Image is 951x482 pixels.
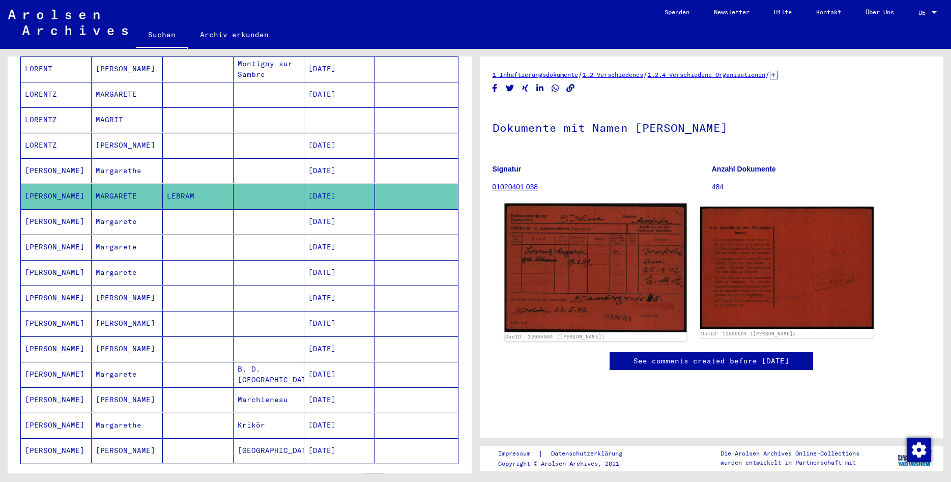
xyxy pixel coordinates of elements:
mat-cell: [PERSON_NAME] [92,438,162,463]
a: DocID: 12665504 ([PERSON_NAME]) [505,334,604,340]
mat-cell: [PERSON_NAME] [21,235,92,260]
a: Archiv erkunden [188,22,281,47]
mat-cell: Krikör [234,413,304,438]
b: Anzahl Dokumente [712,165,776,173]
mat-cell: [PERSON_NAME] [21,158,92,183]
mat-cell: [GEOGRAPHIC_DATA] [234,438,304,463]
a: 1.2 Verschiedenes [583,71,643,78]
mat-cell: LORENTZ [21,133,92,158]
span: / [765,70,770,79]
a: Datenschutzerklärung [543,448,635,459]
mat-cell: [DATE] [304,438,375,463]
button: Share on Xing [520,82,531,95]
p: 484 [712,182,931,192]
mat-cell: [DATE] [304,209,375,234]
mat-cell: [PERSON_NAME] [21,260,92,285]
b: Signatur [493,165,522,173]
mat-cell: [DATE] [304,158,375,183]
mat-cell: [PERSON_NAME] [92,133,162,158]
mat-cell: [PERSON_NAME] [21,184,92,209]
mat-cell: [PERSON_NAME] [21,387,92,412]
mat-cell: B. D. [GEOGRAPHIC_DATA] [234,362,304,387]
mat-cell: MAGRIT [92,107,162,132]
mat-cell: MARGARETE [92,184,162,209]
mat-cell: LORENTZ [21,107,92,132]
mat-cell: [PERSON_NAME] [21,286,92,310]
img: 002.jpg [700,207,874,329]
a: DocID: 12665504 ([PERSON_NAME]) [701,331,796,336]
mat-cell: [PERSON_NAME] [92,286,162,310]
h1: Dokumente mit Namen [PERSON_NAME] [493,104,931,149]
mat-cell: Margarete [92,362,162,387]
a: 1.2.4 Verschiedene Organisationen [648,71,765,78]
mat-cell: [DATE] [304,56,375,81]
mat-cell: [PERSON_NAME] [21,209,92,234]
mat-cell: Margarete [92,209,162,234]
button: Copy link [565,82,576,95]
mat-cell: [DATE] [304,260,375,285]
mat-cell: Montigny sur Sambre [234,56,304,81]
mat-cell: MARGARETE [92,82,162,107]
a: Impressum [498,448,538,459]
span: DE [918,9,930,16]
mat-cell: Margarethe [92,413,162,438]
p: wurden entwickelt in Partnerschaft mit [721,458,859,467]
mat-cell: [DATE] [304,362,375,387]
mat-cell: [DATE] [304,82,375,107]
img: Zustimmung ändern [907,438,931,462]
span: / [578,70,583,79]
span: / [643,70,648,79]
mat-cell: [DATE] [304,286,375,310]
mat-cell: Margarete [92,235,162,260]
mat-cell: LORENT [21,56,92,81]
mat-cell: [DATE] [304,387,375,412]
img: yv_logo.png [896,445,934,471]
button: Share on LinkedIn [535,82,545,95]
button: Share on WhatsApp [550,82,561,95]
img: 001.jpg [504,204,686,332]
mat-cell: [PERSON_NAME] [92,56,162,81]
mat-cell: Marchieneau [234,387,304,412]
mat-cell: [DATE] [304,235,375,260]
img: Arolsen_neg.svg [8,10,128,35]
a: 1 Inhaftierungsdokumente [493,71,578,78]
mat-cell: LEBRAM [163,184,234,209]
div: | [498,448,635,459]
mat-cell: [PERSON_NAME] [21,362,92,387]
mat-cell: Margarethe [92,158,162,183]
mat-cell: [DATE] [304,336,375,361]
button: Share on Facebook [489,82,500,95]
p: Die Arolsen Archives Online-Collections [721,449,859,458]
p: Copyright © Arolsen Archives, 2021 [498,459,635,468]
mat-cell: [PERSON_NAME] [92,336,162,361]
mat-cell: [PERSON_NAME] [21,413,92,438]
a: Suchen [136,22,188,49]
mat-cell: [PERSON_NAME] [21,438,92,463]
mat-cell: LORENTZ [21,82,92,107]
mat-cell: [DATE] [304,133,375,158]
a: 01020401 038 [493,183,538,191]
mat-cell: [PERSON_NAME] [92,311,162,336]
button: Share on Twitter [505,82,515,95]
mat-cell: [DATE] [304,184,375,209]
mat-cell: [DATE] [304,413,375,438]
mat-cell: [PERSON_NAME] [21,311,92,336]
mat-cell: [DATE] [304,311,375,336]
mat-cell: [PERSON_NAME] [92,387,162,412]
mat-cell: [PERSON_NAME] [21,336,92,361]
mat-cell: Margarete [92,260,162,285]
a: See comments created before [DATE] [633,356,789,366]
